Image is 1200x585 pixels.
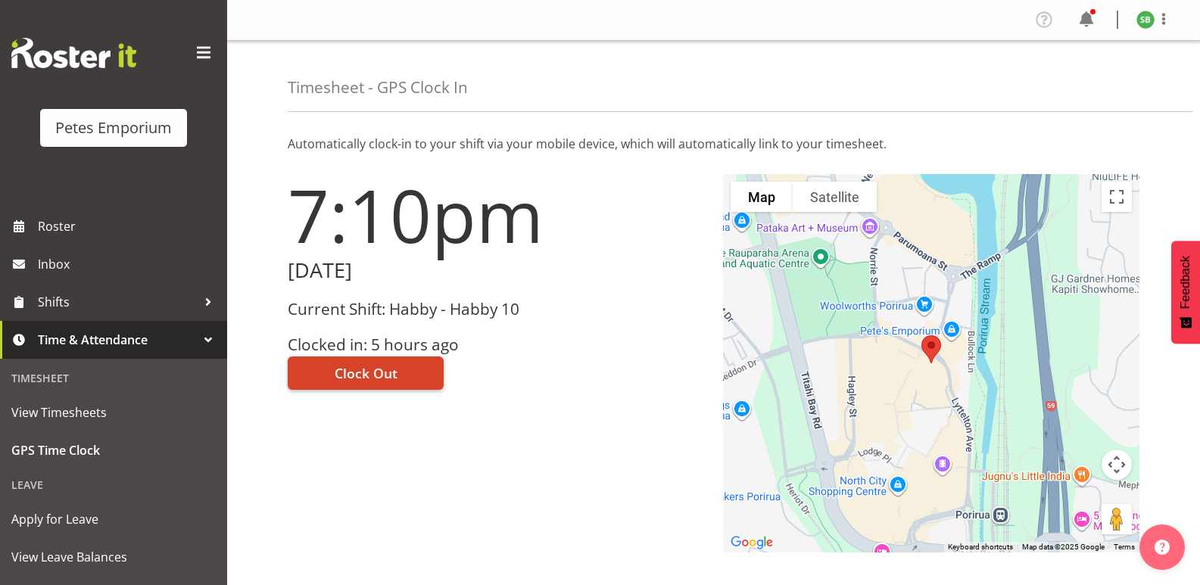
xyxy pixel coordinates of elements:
[1179,256,1192,309] span: Feedback
[4,500,223,538] a: Apply for Leave
[4,394,223,431] a: View Timesheets
[1171,241,1200,344] button: Feedback - Show survey
[1155,540,1170,555] img: help-xxl-2.png
[4,538,223,576] a: View Leave Balances
[1022,543,1105,551] span: Map data ©2025 Google
[11,38,136,68] img: Rosterit website logo
[793,182,877,212] button: Show satellite imagery
[38,215,220,238] span: Roster
[288,336,705,353] h3: Clocked in: 5 hours ago
[55,117,172,139] div: Petes Emporium
[38,328,197,351] span: Time & Attendance
[11,401,216,424] span: View Timesheets
[11,439,216,462] span: GPS Time Clock
[4,363,223,394] div: Timesheet
[727,533,777,552] a: Open this area in Google Maps (opens a new window)
[4,431,223,469] a: GPS Time Clock
[4,469,223,500] div: Leave
[288,79,468,96] h4: Timesheet - GPS Clock In
[727,533,777,552] img: Google
[335,363,397,383] span: Clock Out
[1102,182,1132,212] button: Toggle fullscreen view
[288,259,705,282] h2: [DATE]
[1102,504,1132,534] button: Drag Pegman onto the map to open Street View
[288,174,705,256] h1: 7:10pm
[1102,450,1132,480] button: Map camera controls
[38,253,220,275] span: Inbox
[11,546,216,568] span: View Leave Balances
[38,291,197,313] span: Shifts
[288,300,705,318] h3: Current Shift: Habby - Habby 10
[948,542,1013,552] button: Keyboard shortcuts
[1136,11,1155,29] img: stephanie-burden9828.jpg
[11,508,216,531] span: Apply for Leave
[1114,543,1135,551] a: Terms (opens in new tab)
[288,356,444,390] button: Clock Out
[288,135,1139,153] p: Automatically clock-in to your shift via your mobile device, which will automatically link to you...
[731,182,793,212] button: Show street map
